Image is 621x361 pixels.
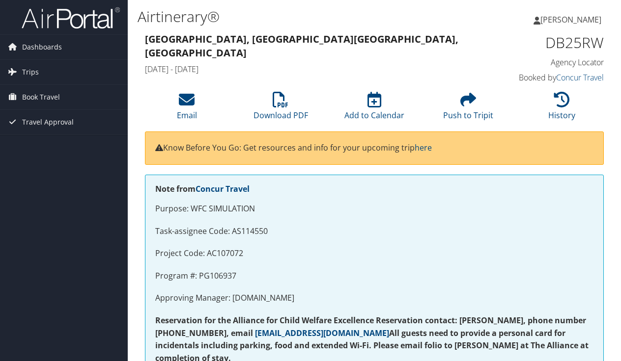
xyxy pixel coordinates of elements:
[22,35,62,59] span: Dashboards
[540,14,601,25] span: [PERSON_NAME]
[500,57,604,68] h4: Agency Locator
[22,110,74,134] span: Travel Approval
[138,6,453,27] h1: Airtinerary®
[155,292,593,305] p: Approving Manager: [DOMAIN_NAME]
[145,64,485,75] h4: [DATE] - [DATE]
[255,328,389,338] a: [EMAIL_ADDRESS][DOMAIN_NAME]
[344,97,404,121] a: Add to Calendar
[155,270,593,283] p: Program #: PG106937
[155,183,250,194] strong: Note from
[155,328,565,351] strong: All guests need to provide a personal card for incidentals including parking, food and extended W...
[155,203,593,215] p: Purpose: WFC SIMULATION
[196,183,250,194] a: Concur Travel
[254,97,308,121] a: Download PDF
[556,72,604,83] a: Concur Travel
[177,97,197,121] a: Email
[500,72,604,83] h4: Booked by
[155,142,593,155] p: Know Before You Go: Get resources and info for your upcoming trip
[500,32,604,53] h1: DB25RW
[155,225,593,238] p: Task-assignee Code: AS114550
[443,97,493,121] a: Push to Tripit
[22,6,120,29] img: airportal-logo.png
[22,85,60,109] span: Book Travel
[548,97,575,121] a: History
[155,315,586,338] strong: Reservation for the Alliance for Child Welfare Excellence Reservation contact: [PERSON_NAME], pho...
[534,5,611,34] a: [PERSON_NAME]
[22,60,39,84] span: Trips
[145,32,458,59] strong: [GEOGRAPHIC_DATA], [GEOGRAPHIC_DATA] [GEOGRAPHIC_DATA], [GEOGRAPHIC_DATA]
[155,247,593,260] p: Project Code: AC107072
[415,142,432,153] a: here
